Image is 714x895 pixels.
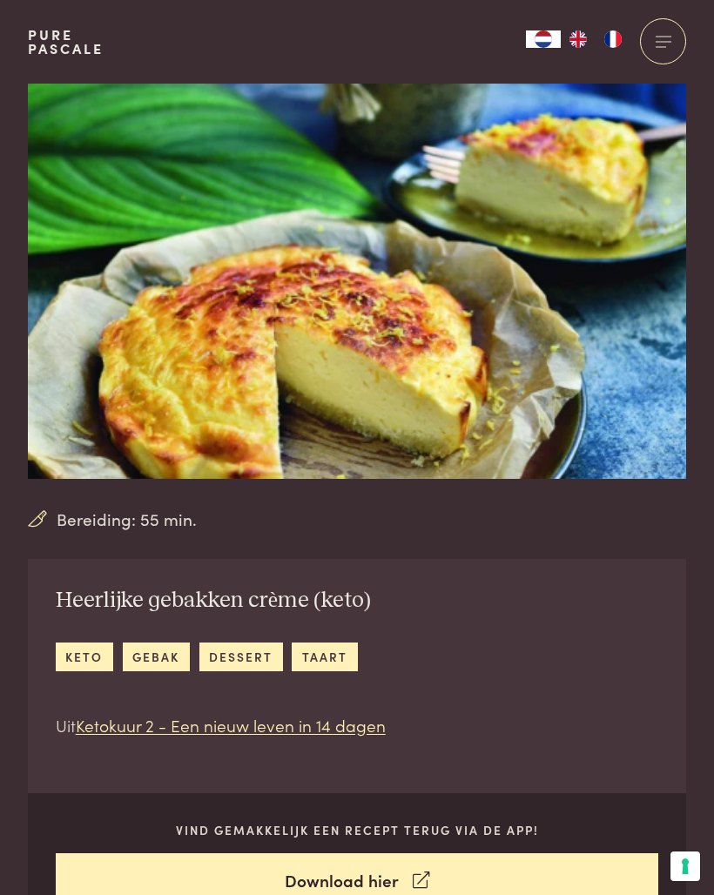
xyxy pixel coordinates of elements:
[56,821,659,839] p: Vind gemakkelijk een recept terug via de app!
[199,643,283,671] a: dessert
[76,713,386,737] a: Ketokuur 2 - Een nieuw leven in 14 dagen
[526,30,561,48] a: NL
[526,30,561,48] div: Language
[561,30,630,48] ul: Language list
[28,28,104,56] a: PurePascale
[526,30,630,48] aside: Language selected: Nederlands
[56,713,386,738] p: Uit
[596,30,630,48] a: FR
[56,643,113,671] a: keto
[292,643,357,671] a: taart
[57,507,197,532] span: Bereiding: 55 min.
[56,587,386,615] h2: Heerlijke gebakken crème (keto)
[561,30,596,48] a: EN
[670,851,700,881] button: Uw voorkeuren voor toestemming voor trackingtechnologieën
[123,643,190,671] a: gebak
[28,84,686,479] img: Heerlijke gebakken crème (keto)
